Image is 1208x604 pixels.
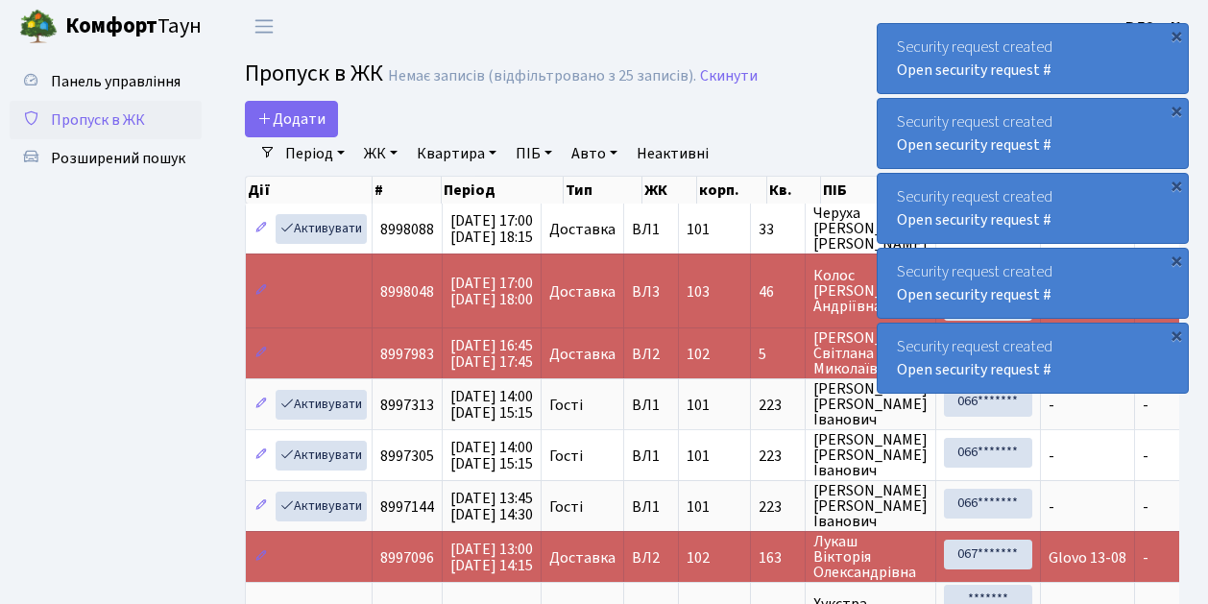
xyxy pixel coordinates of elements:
span: [PERSON_NAME] [PERSON_NAME] Іванович [813,432,928,478]
span: 101 [687,219,710,240]
a: Квартира [409,137,504,170]
span: 102 [687,547,710,568]
a: Скинути [700,67,758,85]
span: 223 [759,448,797,464]
span: ВЛ1 [632,499,670,515]
span: Додати [257,109,326,130]
a: Активувати [276,214,367,244]
span: [DATE] 17:00 [DATE] 18:00 [450,273,533,310]
a: Панель управління [10,62,202,101]
span: Панель управління [51,71,181,92]
th: ЖК [642,177,697,204]
span: [DATE] 14:00 [DATE] 15:15 [450,386,533,423]
span: 8997144 [380,496,434,518]
a: ЖК [356,137,405,170]
span: Таун [65,11,202,43]
span: Доставка [549,222,616,237]
span: 8997096 [380,547,434,568]
span: 101 [687,395,710,416]
span: [DATE] 16:45 [DATE] 17:45 [450,335,533,373]
span: Лукаш Вікторія Олександрівна [813,534,928,580]
span: [DATE] 13:45 [DATE] 14:30 [450,488,533,525]
a: Open security request # [897,284,1051,305]
span: 223 [759,398,797,413]
span: 223 [759,499,797,515]
a: ВЛ2 -. К. [1125,15,1185,38]
span: Доставка [549,284,616,300]
span: 8997305 [380,446,434,467]
span: Гості [549,499,583,515]
span: [DATE] 14:00 [DATE] 15:15 [450,437,533,474]
span: Пропуск в ЖК [245,57,383,90]
span: Гості [549,448,583,464]
span: Доставка [549,550,616,566]
span: 8998048 [380,281,434,302]
div: Security request created [878,99,1188,168]
a: Активувати [276,492,367,521]
th: корп. [697,177,767,204]
button: Переключити навігацію [240,11,288,42]
span: Доставка [549,347,616,362]
span: 102 [687,344,710,365]
span: ВЛ1 [632,222,670,237]
a: Активувати [276,390,367,420]
span: 8997313 [380,395,434,416]
span: [PERSON_NAME] Світлана Миколаївна [813,330,928,376]
a: Open security request # [897,359,1051,380]
div: × [1167,26,1186,45]
span: [DATE] 17:00 [DATE] 18:15 [450,210,533,248]
span: [PERSON_NAME] [PERSON_NAME] Іванович [813,381,928,427]
th: Період [442,177,564,204]
span: - [1049,395,1054,416]
span: ВЛ2 [632,347,670,362]
span: 8997983 [380,344,434,365]
span: [DATE] 13:00 [DATE] 14:15 [450,539,533,576]
a: Пропуск в ЖК [10,101,202,139]
b: Комфорт [65,11,157,41]
div: Немає записів (відфільтровано з 25 записів). [388,67,696,85]
span: 101 [687,446,710,467]
th: ПІБ [821,177,953,204]
div: × [1167,251,1186,270]
span: - [1143,547,1148,568]
span: ВЛ2 [632,550,670,566]
span: - [1049,446,1054,467]
a: Неактивні [629,137,716,170]
span: 163 [759,550,797,566]
span: 8998088 [380,219,434,240]
span: 33 [759,222,797,237]
a: Open security request # [897,134,1051,156]
span: Glovo 13-08 [1049,547,1126,568]
div: Security request created [878,24,1188,93]
div: × [1167,326,1186,345]
span: Черуха [PERSON_NAME] [PERSON_NAME] [813,205,928,252]
div: Security request created [878,249,1188,318]
span: 101 [687,496,710,518]
span: 5 [759,347,797,362]
span: - [1143,395,1148,416]
b: ВЛ2 -. К. [1125,16,1185,37]
span: - [1049,496,1054,518]
span: ВЛ1 [632,398,670,413]
th: # [373,177,442,204]
div: Security request created [878,174,1188,243]
span: Гості [549,398,583,413]
div: × [1167,101,1186,120]
div: Security request created [878,324,1188,393]
th: Тип [564,177,642,204]
a: Період [278,137,352,170]
span: 103 [687,281,710,302]
span: Колос [PERSON_NAME] Андріївна [813,268,928,314]
a: Open security request # [897,60,1051,81]
img: logo.png [19,8,58,46]
a: Розширений пошук [10,139,202,178]
span: - [1143,496,1148,518]
th: Кв. [767,177,821,204]
span: Пропуск в ЖК [51,109,145,131]
span: Розширений пошук [51,148,185,169]
span: ВЛ1 [632,448,670,464]
th: Дії [246,177,373,204]
a: Активувати [276,441,367,471]
span: [PERSON_NAME] [PERSON_NAME] Іванович [813,483,928,529]
a: Авто [564,137,625,170]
